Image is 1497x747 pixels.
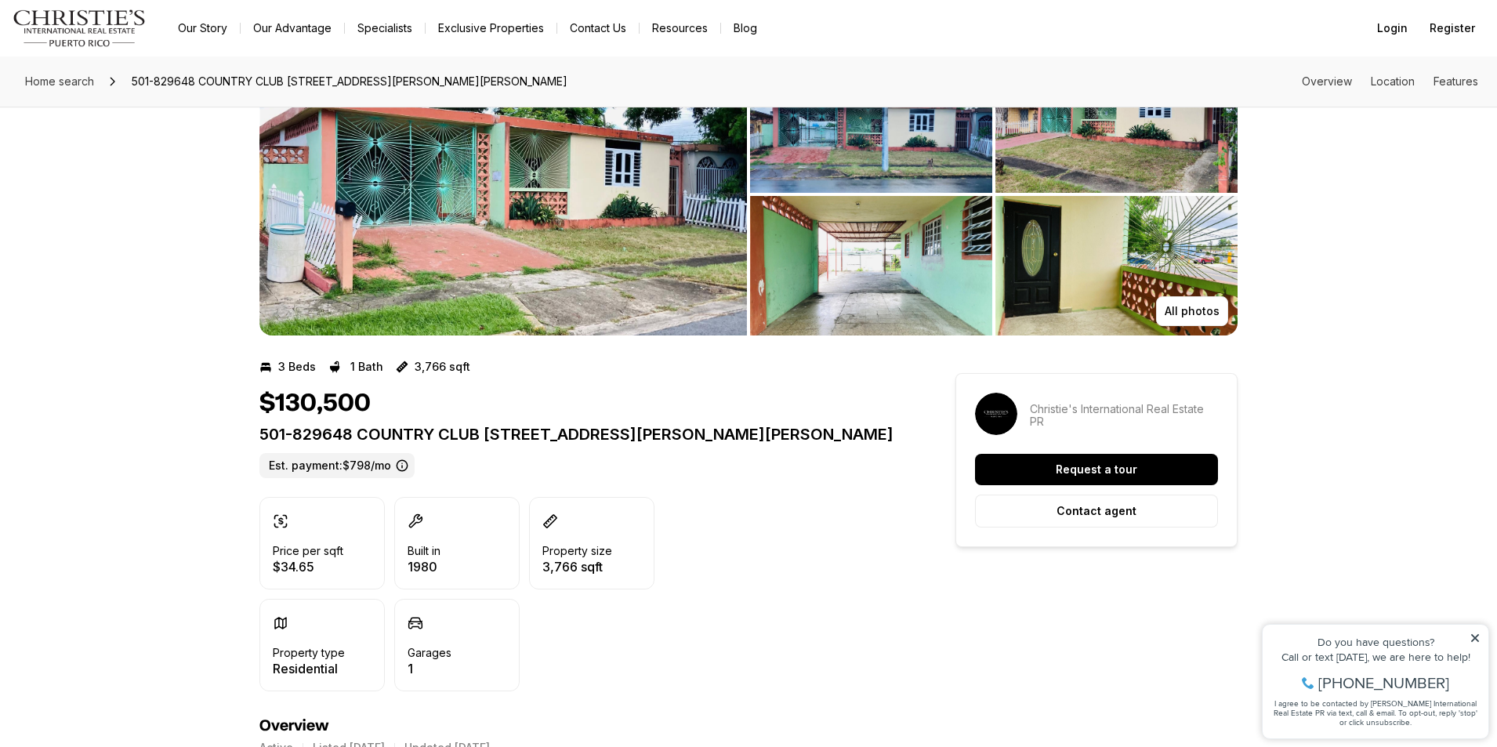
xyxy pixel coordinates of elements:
p: Property type [273,647,345,659]
li: 1 of 5 [259,53,747,335]
button: View image gallery [995,53,1238,193]
a: Skip to: Overview [1302,74,1352,88]
a: Resources [640,17,720,39]
span: 501-829648 COUNTRY CLUB [STREET_ADDRESS][PERSON_NAME][PERSON_NAME] [125,69,574,94]
p: Request a tour [1056,463,1137,476]
p: Residential [273,662,345,675]
a: Specialists [345,17,425,39]
p: Christie's International Real Estate PR [1030,403,1218,428]
span: Register [1430,22,1475,34]
p: Price per sqft [273,545,343,557]
p: 501-829648 COUNTRY CLUB [STREET_ADDRESS][PERSON_NAME][PERSON_NAME] [259,425,899,444]
a: Skip to: Features [1434,74,1478,88]
button: View image gallery [750,196,992,335]
p: 1980 [408,560,440,573]
div: Listing Photos [259,53,1238,335]
h4: Overview [259,716,899,735]
label: Est. payment: $798/mo [259,453,415,478]
a: Our Advantage [241,17,344,39]
button: All photos [1156,296,1228,326]
button: Login [1368,13,1417,44]
p: 1 [408,662,451,675]
a: Our Story [165,17,240,39]
p: Garages [408,647,451,659]
span: I agree to be contacted by [PERSON_NAME] International Real Estate PR via text, call & email. To ... [20,96,223,126]
nav: Page section menu [1302,75,1478,88]
div: Call or text [DATE], we are here to help! [16,50,227,61]
p: 1 Bath [350,361,383,373]
p: $34.65 [273,560,343,573]
button: Request a tour [975,454,1218,485]
a: Blog [721,17,770,39]
li: 2 of 5 [750,53,1238,335]
div: Do you have questions? [16,35,227,46]
button: View image gallery [995,196,1238,335]
span: Login [1377,22,1408,34]
span: [PHONE_NUMBER] [64,74,195,89]
img: logo [13,9,147,47]
button: Register [1420,13,1484,44]
p: 3,766 sqft [415,361,470,373]
p: Contact agent [1057,505,1136,517]
button: View image gallery [750,53,992,193]
p: 3 Beds [278,361,316,373]
p: All photos [1165,305,1220,317]
p: Built in [408,545,440,557]
button: Contact Us [557,17,639,39]
a: Skip to: Location [1371,74,1415,88]
h1: $130,500 [259,389,371,419]
span: Home search [25,74,94,88]
button: Contact agent [975,495,1218,528]
p: Property size [542,545,612,557]
a: Home search [19,69,100,94]
p: 3,766 sqft [542,560,612,573]
a: Exclusive Properties [426,17,556,39]
button: View image gallery [259,53,747,335]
